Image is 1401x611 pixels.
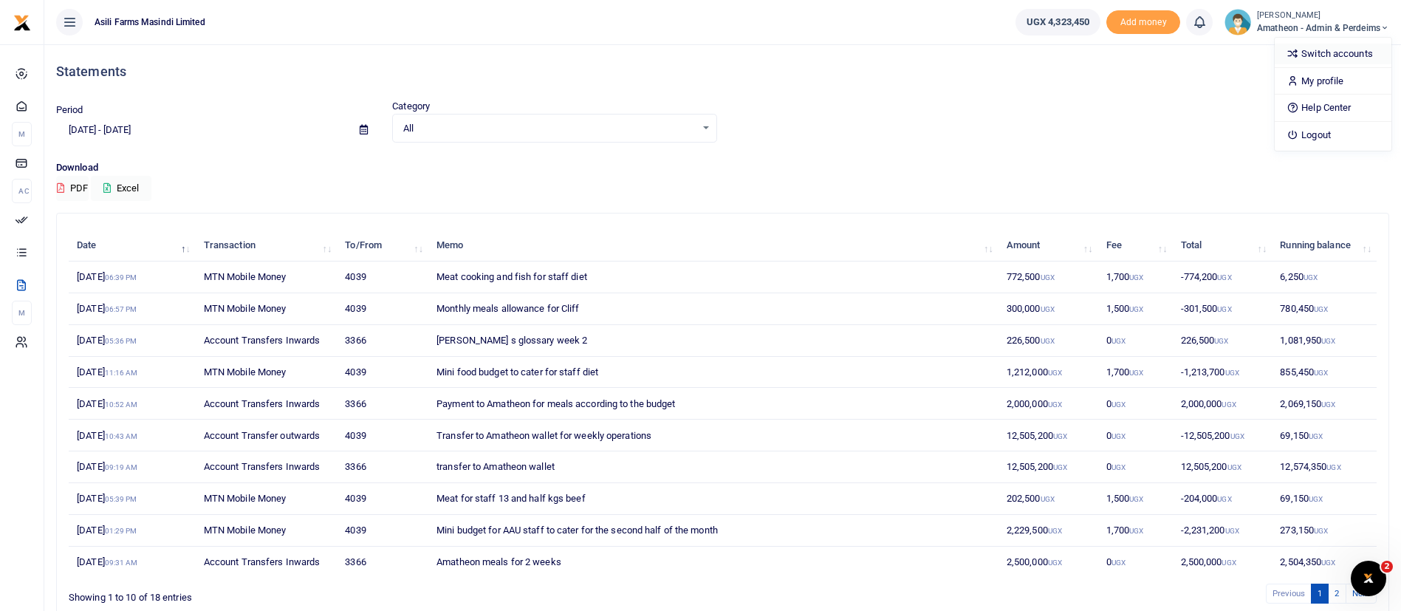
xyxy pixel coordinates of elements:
[196,547,338,578] td: Account Transfers Inwards
[69,420,196,451] td: [DATE]
[1129,527,1143,535] small: UGX
[1097,420,1172,451] td: 0
[337,483,428,515] td: 4039
[56,103,83,117] label: Period
[428,451,998,483] td: transfer to Amatheon wallet
[1346,584,1377,604] a: Next
[12,179,32,203] li: Ac
[998,293,1098,325] td: 300,000
[1222,559,1236,567] small: UGX
[69,262,196,293] td: [DATE]
[105,369,138,377] small: 11:16 AM
[1272,420,1377,451] td: 69,150
[1326,463,1340,471] small: UGX
[69,388,196,420] td: [DATE]
[1041,495,1055,503] small: UGX
[1172,388,1272,420] td: 2,000,000
[998,388,1098,420] td: 2,000,000
[1172,483,1272,515] td: -204,000
[69,325,196,357] td: [DATE]
[428,262,998,293] td: Meat cooking and fish for staff diet
[69,357,196,389] td: [DATE]
[337,515,428,547] td: 4039
[428,420,998,451] td: Transfer to Amatheon wallet for weekly operations
[1224,9,1389,35] a: profile-user [PERSON_NAME] Amatheon - Admin & Perdeims
[1214,337,1228,345] small: UGX
[1097,483,1172,515] td: 1,500
[1304,273,1318,281] small: UGX
[196,262,338,293] td: MTN Mobile Money
[1097,293,1172,325] td: 1,500
[1314,527,1328,535] small: UGX
[1272,357,1377,389] td: 855,450
[1097,515,1172,547] td: 1,700
[1097,388,1172,420] td: 0
[1106,10,1180,35] span: Add money
[1053,463,1067,471] small: UGX
[1097,357,1172,389] td: 1,700
[105,527,137,535] small: 01:29 PM
[105,273,137,281] small: 06:39 PM
[1106,10,1180,35] li: Toup your wallet
[337,325,428,357] td: 3366
[1097,451,1172,483] td: 0
[337,262,428,293] td: 4039
[56,160,1389,176] p: Download
[1275,125,1391,146] a: Logout
[196,420,338,451] td: Account Transfer outwards
[337,388,428,420] td: 3366
[1311,584,1329,604] a: 1
[1111,432,1126,440] small: UGX
[1328,584,1346,604] a: 2
[1225,527,1239,535] small: UGX
[105,400,138,409] small: 10:52 AM
[1225,369,1239,377] small: UGX
[998,230,1098,262] th: Amount: activate to sort column ascending
[1217,273,1231,281] small: UGX
[337,547,428,578] td: 3366
[105,463,138,471] small: 09:19 AM
[196,230,338,262] th: Transaction: activate to sort column ascending
[1129,273,1143,281] small: UGX
[105,337,137,345] small: 05:36 PM
[105,559,138,567] small: 09:31 AM
[1048,400,1062,409] small: UGX
[428,325,998,357] td: [PERSON_NAME] s glossary week 2
[69,515,196,547] td: [DATE]
[1272,293,1377,325] td: 780,450
[1272,451,1377,483] td: 12,574,350
[1111,463,1126,471] small: UGX
[1129,305,1143,313] small: UGX
[1048,527,1062,535] small: UGX
[69,451,196,483] td: [DATE]
[428,357,998,389] td: Mini food budget to cater for staff diet
[1097,547,1172,578] td: 0
[1106,16,1180,27] a: Add money
[428,515,998,547] td: Mini budget for AAU staff to cater for the second half of the month
[1010,9,1106,35] li: Wallet ballance
[1097,230,1172,262] th: Fee: activate to sort column ascending
[13,14,31,32] img: logo-small
[1309,495,1323,503] small: UGX
[1172,357,1272,389] td: -1,213,700
[89,16,211,29] span: Asili Farms Masindi Limited
[337,451,428,483] td: 3366
[1111,337,1126,345] small: UGX
[1015,9,1100,35] a: UGX 4,323,450
[428,388,998,420] td: Payment to Amatheon for meals according to the budget
[1129,369,1143,377] small: UGX
[1097,262,1172,293] td: 1,700
[337,293,428,325] td: 4039
[428,230,998,262] th: Memo: activate to sort column ascending
[403,121,695,136] span: All
[1172,230,1272,262] th: Total: activate to sort column ascending
[1275,71,1391,92] a: My profile
[69,547,196,578] td: [DATE]
[196,293,338,325] td: MTN Mobile Money
[1309,432,1323,440] small: UGX
[1381,561,1393,573] span: 2
[196,515,338,547] td: MTN Mobile Money
[1227,463,1241,471] small: UGX
[998,357,1098,389] td: 1,212,000
[1172,547,1272,578] td: 2,500,000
